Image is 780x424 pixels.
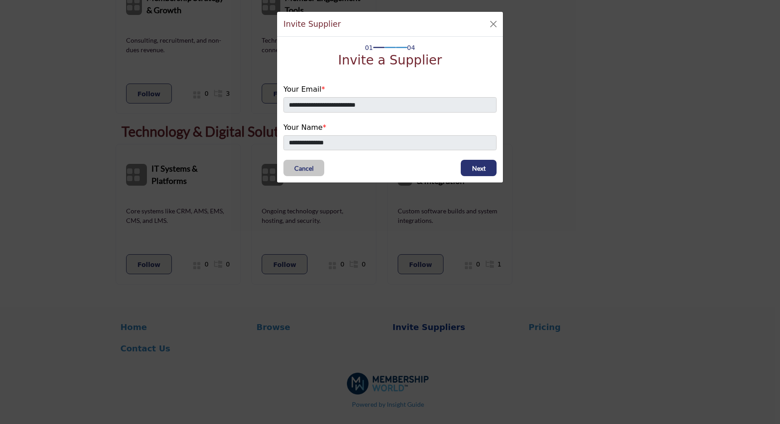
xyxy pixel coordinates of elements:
[283,160,324,176] button: Cancel
[461,160,497,176] button: Next
[283,84,325,95] label: Your Email
[472,164,486,173] span: Next
[338,53,442,68] h2: Invite a Supplier
[283,122,326,133] label: Your Name
[487,18,500,30] button: Close
[365,43,373,53] span: 01
[283,18,341,30] h1: Invite Supplier
[407,43,415,53] span: 04
[294,164,314,173] span: Cancel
